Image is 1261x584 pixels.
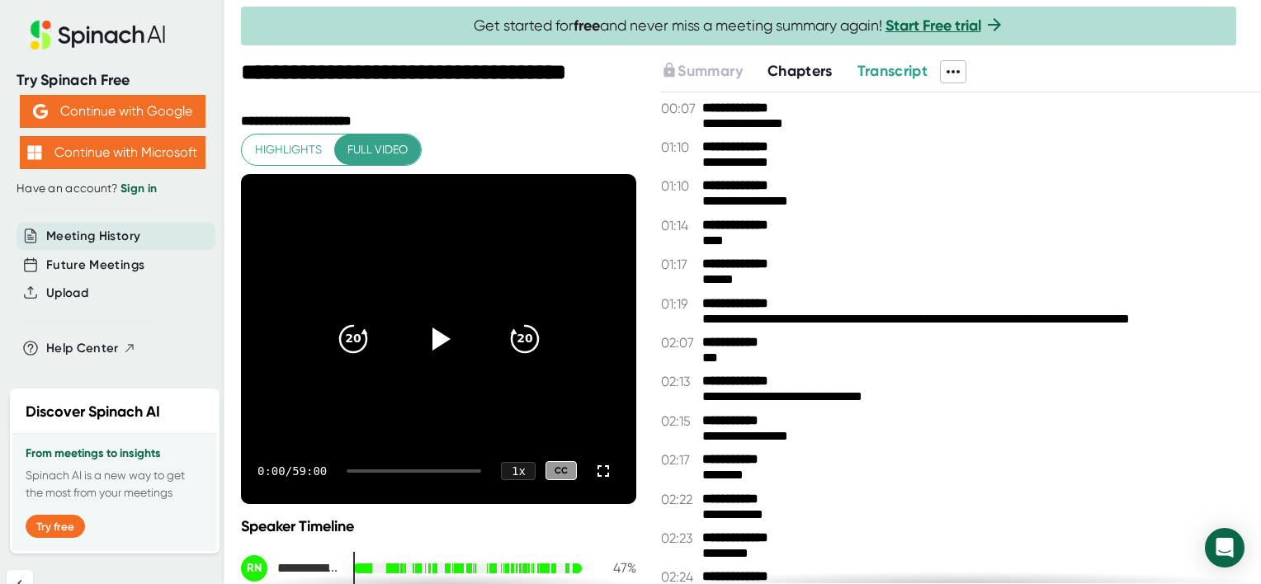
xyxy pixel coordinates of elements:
[46,339,136,358] button: Help Center
[46,227,140,246] button: Meeting History
[767,60,833,82] button: Chapters
[661,530,698,546] span: 02:23
[661,296,698,312] span: 01:19
[767,62,833,80] span: Chapters
[661,178,698,194] span: 01:10
[501,462,536,480] div: 1 x
[1205,528,1244,568] div: Open Intercom Messenger
[20,136,205,169] button: Continue with Microsoft
[241,555,340,582] div: Raquel Newell
[857,60,928,82] button: Transcript
[661,60,742,82] button: Summary
[334,134,421,165] button: Full video
[886,16,981,35] a: Start Free trial
[661,60,767,83] div: Upgrade to access
[857,62,928,80] span: Transcript
[661,257,698,272] span: 01:17
[661,452,698,468] span: 02:17
[474,16,1004,35] span: Get started for and never miss a meeting summary again!
[661,101,698,116] span: 00:07
[241,555,267,582] div: RN
[26,515,85,538] button: Try free
[33,104,48,119] img: Aehbyd4JwY73AAAAAElFTkSuQmCC
[595,560,636,576] div: 47 %
[661,139,698,155] span: 01:10
[120,181,157,195] a: Sign in
[347,139,408,160] span: Full video
[257,464,327,478] div: 0:00 / 59:00
[661,374,698,389] span: 02:13
[17,181,208,196] div: Have an account?
[46,284,88,303] button: Upload
[242,134,335,165] button: Highlights
[26,467,204,502] p: Spinach AI is a new way to get the most from your meetings
[17,71,208,90] div: Try Spinach Free
[255,139,322,160] span: Highlights
[26,447,204,460] h3: From meetings to insights
[46,256,144,275] button: Future Meetings
[661,492,698,507] span: 02:22
[545,461,577,480] div: CC
[661,413,698,429] span: 02:15
[574,16,600,35] b: free
[26,401,160,423] h2: Discover Spinach AI
[241,517,636,535] div: Speaker Timeline
[661,335,698,351] span: 02:07
[678,62,742,80] span: Summary
[661,218,698,233] span: 01:14
[46,339,119,358] span: Help Center
[20,95,205,128] button: Continue with Google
